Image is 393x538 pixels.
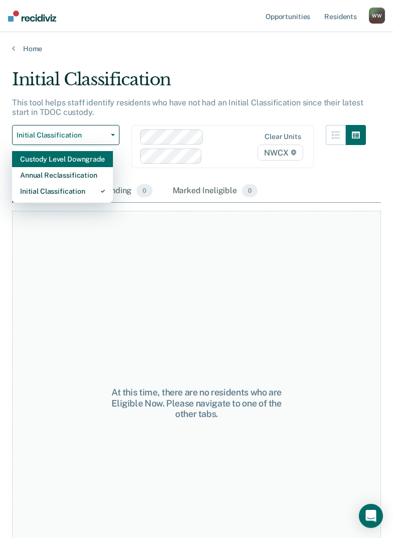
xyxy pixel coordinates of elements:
[12,44,381,53] a: Home
[359,504,383,528] div: Open Intercom Messenger
[20,167,105,183] div: Annual Reclassification
[20,183,105,199] div: Initial Classification
[17,131,107,140] span: Initial Classification
[242,184,257,197] span: 0
[99,180,154,202] div: Pending0
[369,8,385,24] div: W W
[265,132,301,141] div: Clear units
[104,387,289,420] div: At this time, there are no residents who are Eligible Now. Please navigate to one of the other tabs.
[8,11,56,22] img: Recidiviz
[369,8,385,24] button: WW
[12,69,366,98] div: Initial Classification
[20,151,105,167] div: Custody Level Downgrade
[12,98,363,117] p: This tool helps staff identify residents who have not had an Initial Classification since their l...
[257,145,303,161] span: NWCX
[137,184,152,197] span: 0
[12,125,119,145] button: Initial Classification
[171,180,260,202] div: Marked Ineligible0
